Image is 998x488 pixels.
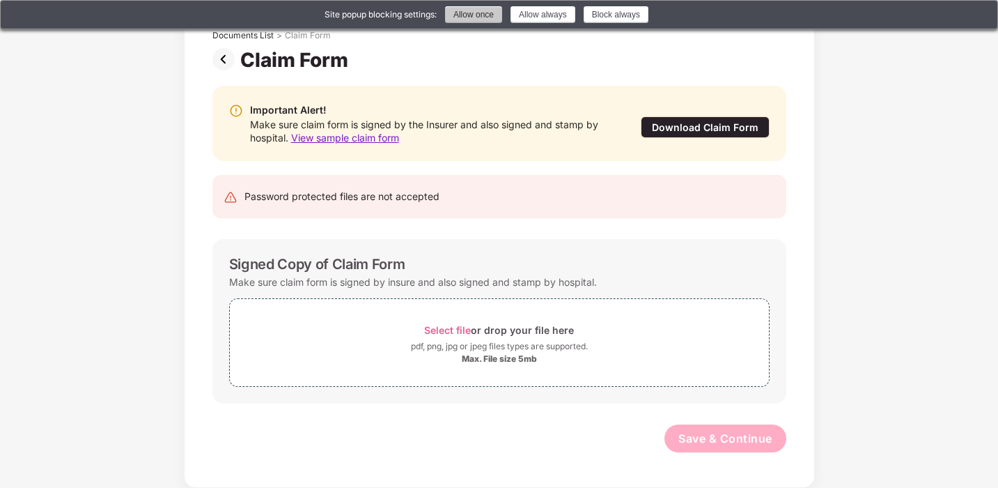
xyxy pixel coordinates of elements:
[212,48,240,70] img: svg+xml;base64,PHN2ZyBpZD0iUHJldi0zMngzMiIgeG1sbnM9Imh0dHA6Ly93d3cudzMub3JnLzIwMDAvc3ZnIiB3aWR0aD...
[584,6,648,23] button: Block always
[229,104,243,118] img: svg+xml;base64,PHN2ZyBpZD0iV2FybmluZ18tXzIweDIwIiBkYXRhLW5hbWU9Ildhcm5pbmcgLSAyMHgyMCIgeG1sbnM9Im...
[424,321,574,340] div: or drop your file here
[229,256,405,273] div: Signed Copy of Claim Form
[445,6,502,23] button: Allow once
[250,118,612,144] div: Make sure claim form is signed by the Insurer and also signed and stamp by hospital.
[224,190,237,204] img: svg+xml;base64,PHN2ZyB4bWxucz0iaHR0cDovL3d3dy53My5vcmcvMjAwMC9zdmciIHdpZHRoPSIyNCIgaGVpZ2h0PSIyNC...
[664,425,786,452] button: Save & Continue
[285,30,331,41] div: Claim Form
[240,48,354,72] div: Claim Form
[411,340,588,353] div: pdf, png, jpg or jpeg files types are supported.
[276,30,282,41] div: >
[325,8,437,22] div: Site popup blocking settings:
[250,102,612,118] div: Important Alert!
[230,310,769,376] span: Select fileor drop your file herepdf, png, jpg or jpeg files types are supported.Max. File size 5mb
[244,189,439,204] div: Password protected files are not accepted
[212,30,274,41] div: Documents List
[291,132,399,144] span: View sample claim form
[510,6,575,23] button: Allow always
[424,324,471,336] span: Select file
[229,273,597,291] div: Make sure claim form is signed by insure and also signed and stamp by hospital.
[462,353,537,365] div: Max. File size 5mb
[641,116,770,138] div: Download Claim Form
